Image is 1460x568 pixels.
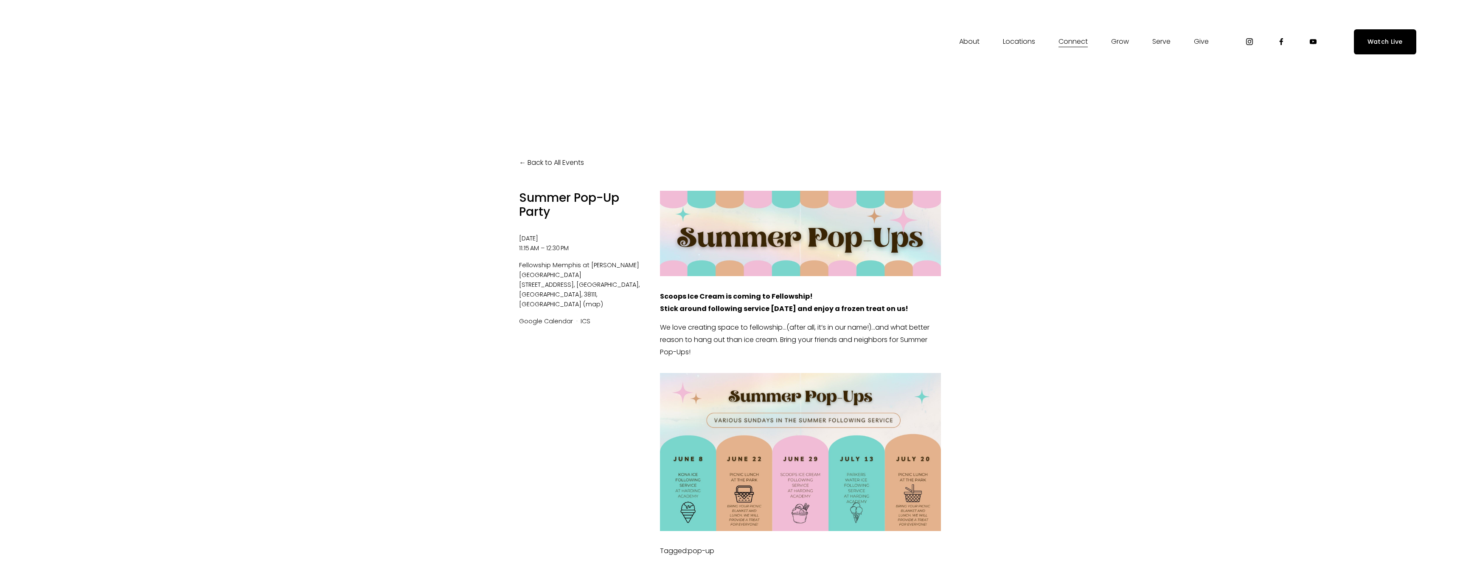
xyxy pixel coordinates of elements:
[1194,36,1209,48] span: Give
[1152,36,1171,48] span: Serve
[519,234,538,243] time: [DATE]
[1354,29,1416,54] a: Watch Live
[519,191,646,219] h1: Summer Pop-Up Party
[1277,37,1286,46] a: Facebook
[44,33,162,50] img: Fellowship Memphis
[546,244,569,252] time: 12:30 PM
[519,280,640,299] span: [GEOGRAPHIC_DATA], [GEOGRAPHIC_DATA], 38111
[519,260,646,280] span: Fellowship Memphis at [PERSON_NAME][GEOGRAPHIC_DATA]
[519,157,584,169] a: Back to All Events
[660,291,908,314] strong: Scoops Ice Cream is coming to Fellowship! Stick around following service [DATE] and enjoy a froze...
[519,317,573,325] a: Google Calendar
[1309,37,1317,46] a: YouTube
[1245,37,1254,46] a: Instagram
[519,244,539,252] time: 11:15 AM
[1111,35,1129,48] a: folder dropdown
[1058,36,1088,48] span: Connect
[1003,36,1035,48] span: Locations
[1058,35,1088,48] a: folder dropdown
[959,35,980,48] a: folder dropdown
[581,317,590,325] a: ICS
[519,280,576,289] span: [STREET_ADDRESS]
[660,322,941,358] p: We love creating space to fellowship…(after all, it’s in our name!)…and what better reason to han...
[1111,36,1129,48] span: Grow
[583,300,603,308] a: (map)
[660,545,941,557] li: Tagged:
[519,300,581,308] span: [GEOGRAPHIC_DATA]
[959,36,980,48] span: About
[1152,35,1171,48] a: folder dropdown
[1194,35,1209,48] a: folder dropdown
[1003,35,1035,48] a: folder dropdown
[688,546,714,556] a: pop-up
